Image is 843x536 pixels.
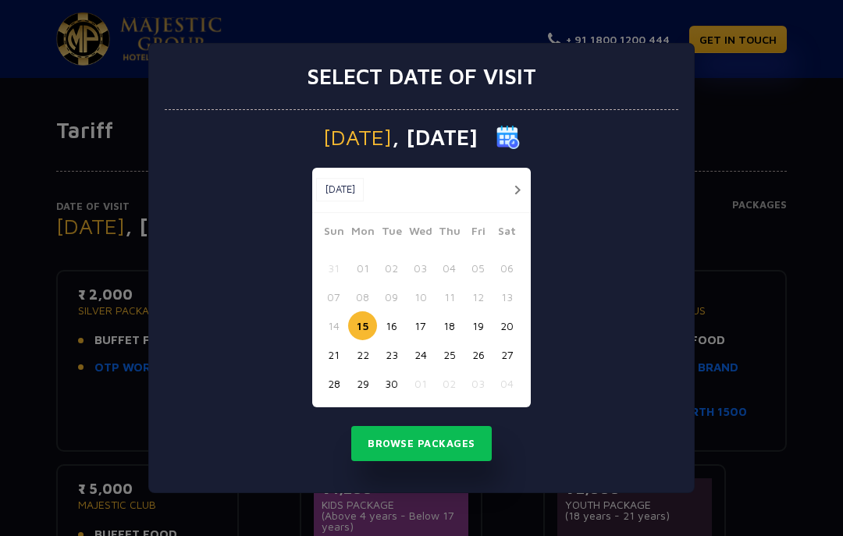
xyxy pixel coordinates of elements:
button: 04 [435,254,464,282]
button: 02 [435,369,464,398]
span: [DATE] [323,126,392,148]
button: 03 [406,254,435,282]
span: Sat [493,222,521,244]
button: 04 [493,369,521,398]
button: 08 [348,282,377,311]
button: 24 [406,340,435,369]
button: 21 [319,340,348,369]
button: [DATE] [316,178,364,201]
span: Fri [464,222,493,244]
button: 14 [319,311,348,340]
button: 05 [464,254,493,282]
button: 17 [406,311,435,340]
button: 01 [348,254,377,282]
span: Mon [348,222,377,244]
button: 31 [319,254,348,282]
button: 13 [493,282,521,311]
button: 10 [406,282,435,311]
button: 18 [435,311,464,340]
button: 16 [377,311,406,340]
span: Wed [406,222,435,244]
button: 07 [319,282,348,311]
button: 27 [493,340,521,369]
button: 28 [319,369,348,398]
button: 12 [464,282,493,311]
button: 30 [377,369,406,398]
button: 20 [493,311,521,340]
button: 01 [406,369,435,398]
button: 11 [435,282,464,311]
button: 29 [348,369,377,398]
button: 25 [435,340,464,369]
button: 03 [464,369,493,398]
button: 15 [348,311,377,340]
button: 06 [493,254,521,282]
span: Thu [435,222,464,244]
button: 02 [377,254,406,282]
button: 09 [377,282,406,311]
span: , [DATE] [392,126,478,148]
span: Tue [377,222,406,244]
button: Browse Packages [351,426,492,462]
button: 26 [464,340,493,369]
button: 19 [464,311,493,340]
button: 23 [377,340,406,369]
h3: Select date of visit [307,63,536,90]
span: Sun [319,222,348,244]
img: calender icon [496,126,520,149]
button: 22 [348,340,377,369]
